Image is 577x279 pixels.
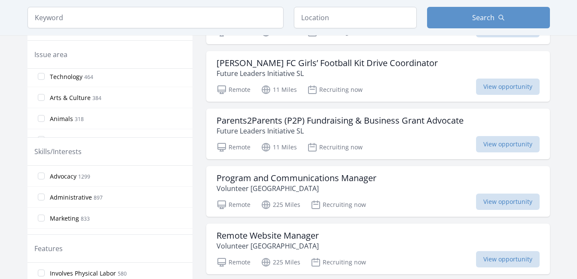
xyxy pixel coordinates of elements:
a: Program and Communications Manager Volunteer [GEOGRAPHIC_DATA] Remote 225 Miles Recruiting now Vi... [206,166,550,217]
p: Recruiting now [307,142,363,152]
span: Technology [50,73,82,81]
input: Arts & Culture 384 [38,94,45,101]
a: Parents2Parents (P2P) Fundraising & Business Grant Advocate Future Leaders Initiative SL Remote 1... [206,109,550,159]
h3: Remote Website Manager [217,230,319,241]
input: Technology 464 [38,73,45,80]
a: [PERSON_NAME] FC Girls’ Football Kit Drive Coordinator Future Leaders Initiative SL Remote 11 Mil... [206,51,550,102]
span: Advocacy [50,172,76,181]
h3: [PERSON_NAME] FC Girls’ Football Kit Drive Coordinator [217,58,438,68]
span: View opportunity [476,79,540,95]
h3: Parents2Parents (P2P) Fundraising & Business Grant Advocate [217,115,464,126]
span: Administrative [50,193,92,202]
p: 225 Miles [261,257,300,267]
span: View opportunity [476,136,540,152]
span: 1299 [78,173,90,180]
p: Recruiting now [311,200,366,210]
span: 309 [83,136,92,144]
p: Future Leaders Initiative SL [217,68,438,79]
p: Volunteer [GEOGRAPHIC_DATA] [217,183,376,194]
h3: Program and Communications Manager [217,173,376,183]
p: Volunteer [GEOGRAPHIC_DATA] [217,241,319,251]
input: Involves Physical Labor 580 [38,270,45,276]
span: Animals [50,115,73,123]
input: Marketing 833 [38,215,45,221]
input: Keyword [27,7,284,28]
button: Search [427,7,550,28]
p: Future Leaders Initiative SL [217,126,464,136]
span: Involves Physical Labor [50,269,116,278]
span: Arts & Culture [50,94,91,102]
span: 464 [84,73,93,81]
p: 11 Miles [261,85,297,95]
span: View opportunity [476,251,540,267]
p: 11 Miles [261,142,297,152]
span: View opportunity [476,194,540,210]
legend: Issue area [34,49,67,60]
span: 897 [94,194,103,201]
a: Remote Website Manager Volunteer [GEOGRAPHIC_DATA] Remote 225 Miles Recruiting now View opportunity [206,224,550,274]
input: Location [294,7,417,28]
span: 318 [75,115,84,123]
legend: Skills/Interests [34,146,82,157]
p: Remote [217,200,250,210]
span: 833 [81,215,90,222]
p: 225 Miles [261,200,300,210]
p: Remote [217,85,250,95]
input: Advocacy 1299 [38,173,45,179]
span: 580 [118,270,127,277]
p: Remote [217,142,250,152]
span: 384 [92,94,101,102]
input: Administrative 897 [38,194,45,200]
span: Search [472,12,495,23]
span: Marketing [50,214,79,223]
p: Recruiting now [311,257,366,267]
input: Disabilities 309 [38,136,45,143]
input: Animals 318 [38,115,45,122]
span: Disabilities [50,136,82,144]
legend: Features [34,243,63,254]
p: Remote [217,257,250,267]
p: Recruiting now [307,85,363,95]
